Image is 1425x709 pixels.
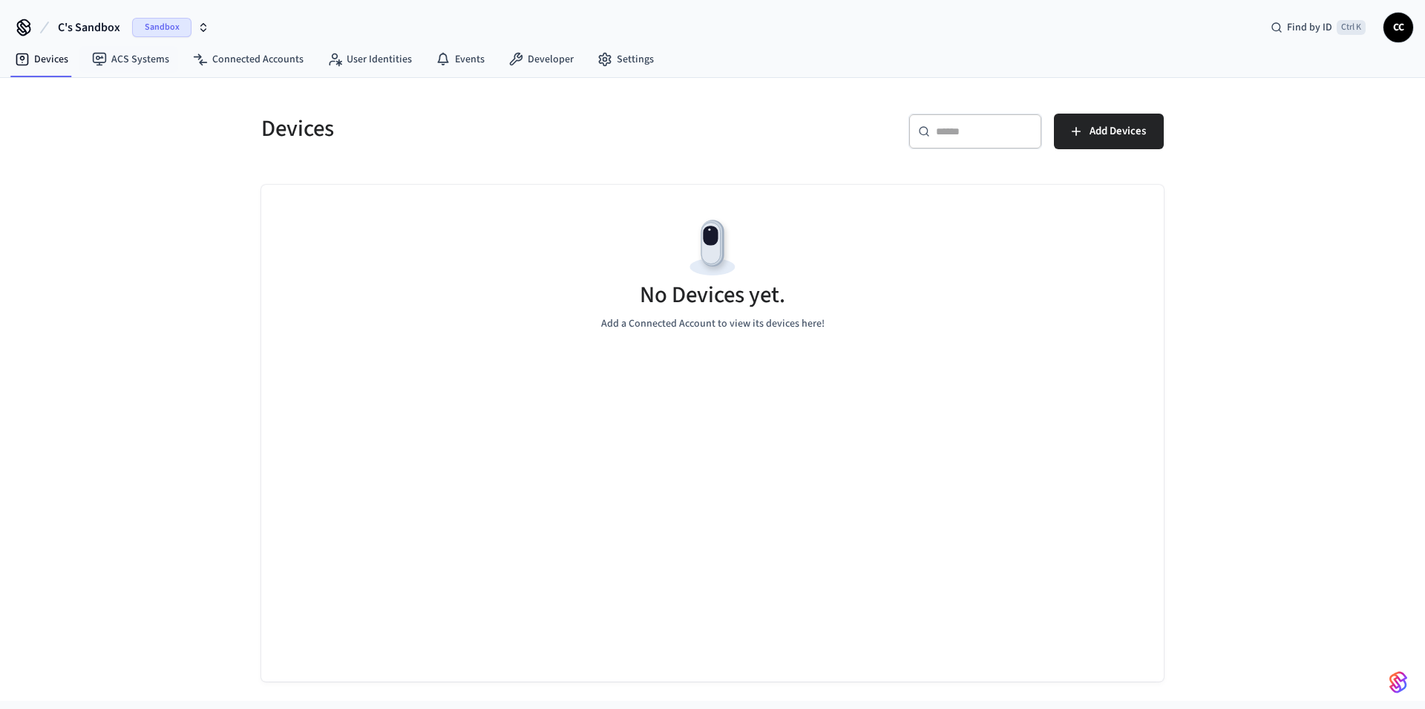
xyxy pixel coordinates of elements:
[424,46,497,73] a: Events
[1259,14,1377,41] div: Find by IDCtrl K
[261,114,704,144] h5: Devices
[640,280,785,310] h5: No Devices yet.
[1385,14,1412,41] span: CC
[315,46,424,73] a: User Identities
[1287,20,1332,35] span: Find by ID
[1383,13,1413,42] button: CC
[1054,114,1164,149] button: Add Devices
[601,316,825,332] p: Add a Connected Account to view its devices here!
[80,46,181,73] a: ACS Systems
[132,18,191,37] span: Sandbox
[3,46,80,73] a: Devices
[181,46,315,73] a: Connected Accounts
[1389,670,1407,694] img: SeamLogoGradient.69752ec5.svg
[586,46,666,73] a: Settings
[1337,20,1366,35] span: Ctrl K
[1090,122,1146,141] span: Add Devices
[497,46,586,73] a: Developer
[58,19,120,36] span: C's Sandbox
[679,215,746,281] img: Devices Empty State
